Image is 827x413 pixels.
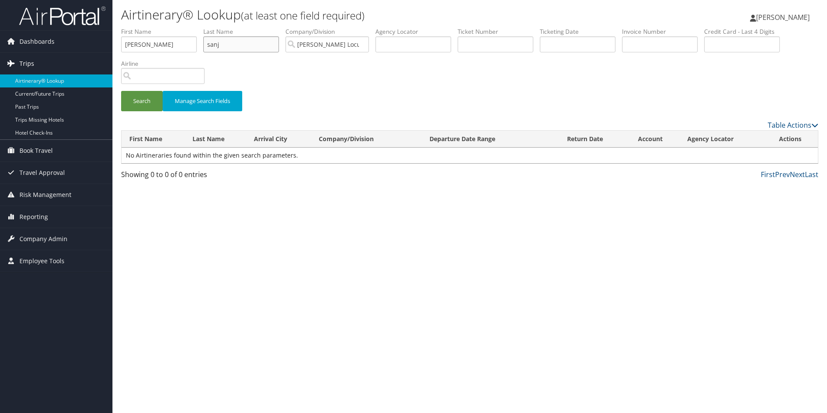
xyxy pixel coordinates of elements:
th: Company/Division [311,131,422,148]
span: Dashboards [19,31,54,52]
a: [PERSON_NAME] [750,4,818,30]
span: Book Travel [19,140,53,161]
label: Agency Locator [375,27,458,36]
th: Return Date: activate to sort column ascending [559,131,630,148]
label: Credit Card - Last 4 Digits [704,27,786,36]
label: First Name [121,27,203,36]
label: Airline [121,59,211,68]
label: Last Name [203,27,285,36]
span: Employee Tools [19,250,64,272]
td: No Airtineraries found within the given search parameters. [122,148,818,163]
span: Travel Approval [19,162,65,184]
th: Actions [771,131,818,148]
label: Invoice Number [622,27,704,36]
a: Table Actions [768,120,818,130]
th: Arrival City: activate to sort column ascending [246,131,311,148]
a: Next [790,170,805,179]
button: Search [121,91,163,111]
h1: Airtinerary® Lookup [121,6,586,24]
a: First [761,170,775,179]
img: airportal-logo.png [19,6,106,26]
th: Agency Locator: activate to sort column ascending [680,131,771,148]
span: [PERSON_NAME] [756,13,810,22]
small: (at least one field required) [241,8,365,23]
label: Company/Division [285,27,375,36]
label: Ticketing Date [540,27,622,36]
th: Account: activate to sort column ascending [630,131,680,148]
button: Manage Search Fields [163,91,242,111]
th: Departure Date Range: activate to sort column ascending [422,131,559,148]
label: Ticket Number [458,27,540,36]
a: Prev [775,170,790,179]
span: Risk Management [19,184,71,206]
div: Showing 0 to 0 of 0 entries [121,169,286,184]
span: Reporting [19,206,48,228]
span: Trips [19,53,34,74]
th: First Name: activate to sort column ascending [122,131,185,148]
span: Company Admin [19,228,67,250]
a: Last [805,170,818,179]
th: Last Name: activate to sort column ascending [185,131,246,148]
